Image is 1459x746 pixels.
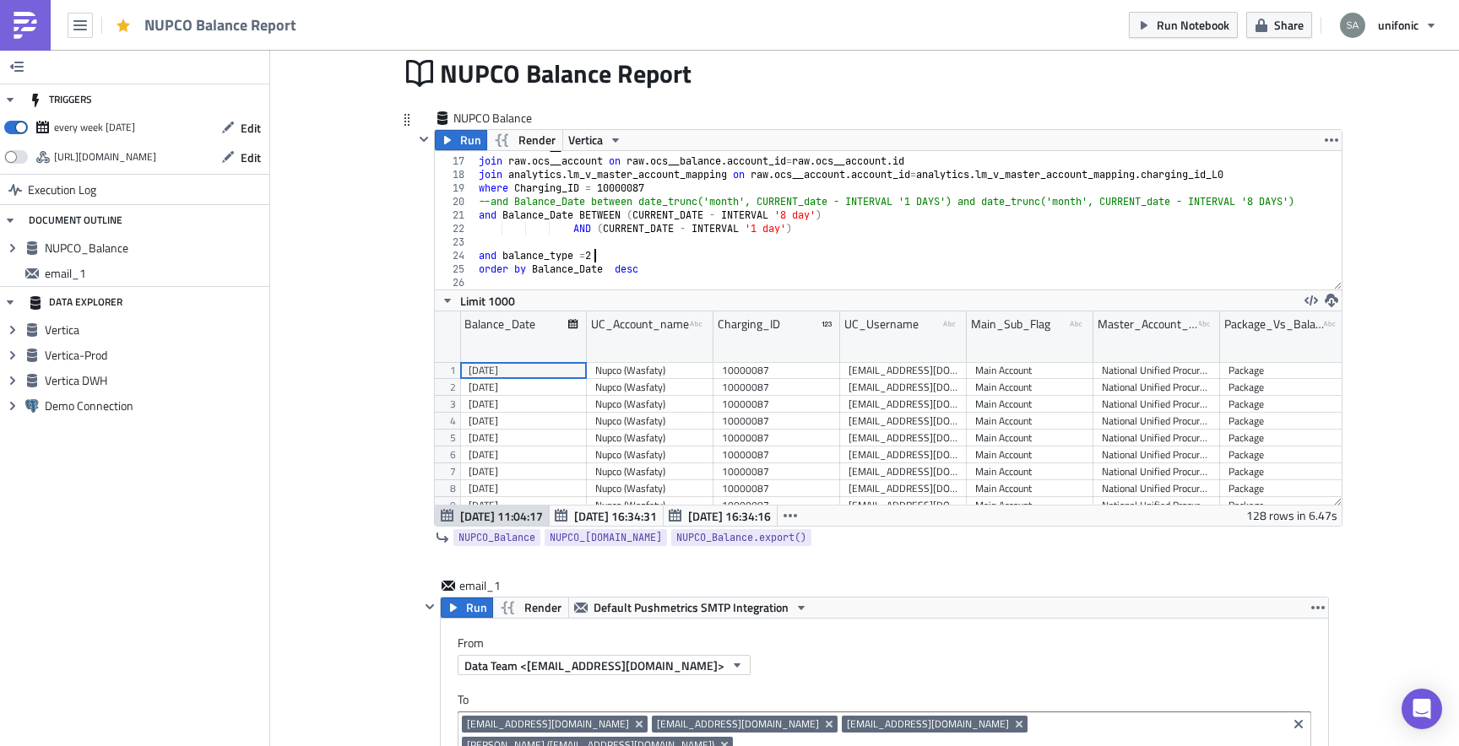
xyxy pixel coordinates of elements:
button: Hide content [420,597,440,617]
span: NUPCO_Balance [458,529,535,546]
a: NUPCO_Balance.export() [671,529,811,546]
div: Charging_ID [718,311,780,337]
div: [EMAIL_ADDRESS][DOMAIN_NAME] [849,362,958,379]
span: [DATE] 11:04:17 [460,507,543,525]
div: TRIGGERS [29,84,92,115]
div: 26 [435,276,475,289]
div: Main Account [975,396,1085,413]
span: NUPCO Balance Report [440,57,693,89]
div: Nupco (Wasfaty) [595,480,705,497]
p: Dear Team [7,7,845,20]
button: Default Pushmetrics SMTP Integration [568,597,814,618]
div: Main Account [975,430,1085,446]
div: 24 [435,249,475,262]
div: every week on Sunday [54,115,135,140]
div: 21 [435,208,475,222]
div: 128 rows in 6.47s [1246,505,1337,526]
div: National Unified Procurement Company for Medical Supplies - Nupco [1102,413,1212,430]
div: Package [1228,497,1338,514]
span: Limit 1000 [460,292,515,310]
div: UC_Username [844,311,919,337]
span: [EMAIL_ADDRESS][DOMAIN_NAME] [657,717,819,731]
span: Default Pushmetrics SMTP Integration [594,597,789,618]
button: Share [1246,12,1312,38]
label: From [458,635,1328,651]
div: [DATE] [469,480,578,497]
div: National Unified Procurement Company for Medical Supplies - Nupco [1102,379,1212,396]
div: Main Account [975,362,1085,379]
div: 25 [435,262,475,276]
div: 10000087 [722,413,832,430]
div: Nupco (Wasfaty) [595,430,705,446]
div: Nupco (Wasfaty) [595,497,705,514]
div: 18 [435,168,475,181]
span: email_1 [459,577,527,594]
div: 19 [435,181,475,195]
p: Unifonic Data Team [7,81,845,95]
div: Main Account [975,379,1085,396]
div: Nupco (Wasfaty) [595,413,705,430]
span: NUPCO_Balance [45,241,265,256]
div: Main_Sub_Flag [971,311,1050,337]
button: Remove Tag [822,716,838,732]
span: Edit [241,119,261,137]
div: [DATE] [469,463,578,480]
img: PushMetrics [12,12,39,39]
span: Execution Log [28,175,96,205]
a: NUPCO_[DOMAIN_NAME] [545,529,667,546]
div: [DATE] [469,497,578,514]
div: [DATE] [469,446,578,463]
span: Run [466,597,487,618]
div: 23 [435,235,475,249]
a: NUPCO_Balance [453,529,540,546]
div: Package [1228,463,1338,480]
div: 22 [435,222,475,235]
div: National Unified Procurement Company for Medical Supplies - Nupco [1102,396,1212,413]
img: Avatar [1338,11,1367,40]
div: Main Account [975,463,1085,480]
button: Run [441,597,493,618]
button: Render [486,130,563,150]
div: 10000087 [722,463,832,480]
span: NUPCO_Balance.export() [676,529,806,546]
div: [EMAIL_ADDRESS][DOMAIN_NAME] [849,446,958,463]
div: Main Account [975,497,1085,514]
div: 10000087 [722,379,832,396]
div: Nupco (Wasfaty) [595,396,705,413]
div: [DATE] [469,362,578,379]
span: email_1 [45,266,265,281]
button: Remove Tag [1012,716,1028,732]
div: National Unified Procurement Company for Medical Supplies - Nupco [1102,446,1212,463]
span: Vertica DWH [45,373,265,388]
span: NUPCO_[DOMAIN_NAME] [550,529,662,546]
div: Open Intercom Messenger [1402,689,1442,729]
span: Vertica-Prod [45,348,265,363]
div: [EMAIL_ADDRESS][DOMAIN_NAME] [849,413,958,430]
div: [EMAIL_ADDRESS][DOMAIN_NAME] [849,379,958,396]
div: [EMAIL_ADDRESS][DOMAIN_NAME] [849,497,958,514]
div: 10000087 [722,480,832,497]
span: Render [524,597,561,618]
div: National Unified Procurement Company for Medical Supplies - Nupco [1102,480,1212,497]
div: 10000087 [722,497,832,514]
button: Edit [213,115,269,141]
div: UC_Account_name [591,311,689,337]
div: Package [1228,430,1338,446]
div: [EMAIL_ADDRESS][DOMAIN_NAME] [849,396,958,413]
body: Rich Text Area. Press ALT-0 for help. [7,7,845,95]
span: Share [1274,16,1304,34]
div: [EMAIL_ADDRESS][DOMAIN_NAME] [849,430,958,446]
div: National Unified Procurement Company for Medical Supplies - Nupco [1102,362,1212,379]
div: DATA EXPLORER [29,287,122,317]
div: Nupco (Wasfaty) [595,379,705,396]
span: NUPCO Balance [453,110,534,127]
div: [DATE] [469,430,578,446]
div: [EMAIL_ADDRESS][DOMAIN_NAME] [849,463,958,480]
span: [EMAIL_ADDRESS][DOMAIN_NAME] [467,717,629,731]
div: Package [1228,396,1338,413]
div: Package [1228,379,1338,396]
button: Data Team <[EMAIL_ADDRESS][DOMAIN_NAME]> [458,655,751,675]
button: Render [492,597,569,618]
button: Clear selected items [1288,714,1309,734]
span: Demo Connection [45,398,265,414]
